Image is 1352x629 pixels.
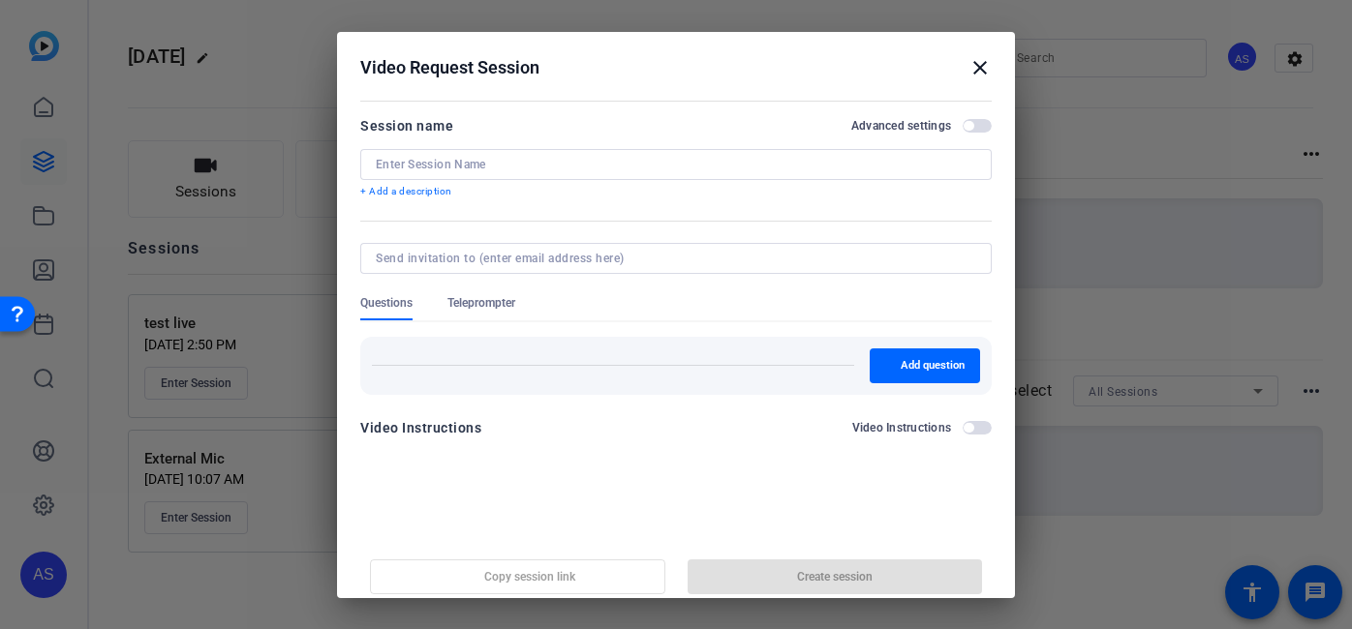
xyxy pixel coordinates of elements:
h2: Advanced settings [851,118,951,134]
mat-icon: close [968,56,992,79]
div: Video Request Session [360,56,992,79]
input: Enter Session Name [376,157,976,172]
input: Send invitation to (enter email address here) [376,251,968,266]
div: Session name [360,114,453,137]
div: Video Instructions [360,416,481,439]
button: Add question [870,348,980,383]
p: + Add a description [360,184,992,199]
h2: Video Instructions [852,420,952,435]
span: Questions [360,295,413,311]
span: Teleprompter [447,295,515,311]
span: Add question [901,358,965,374]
